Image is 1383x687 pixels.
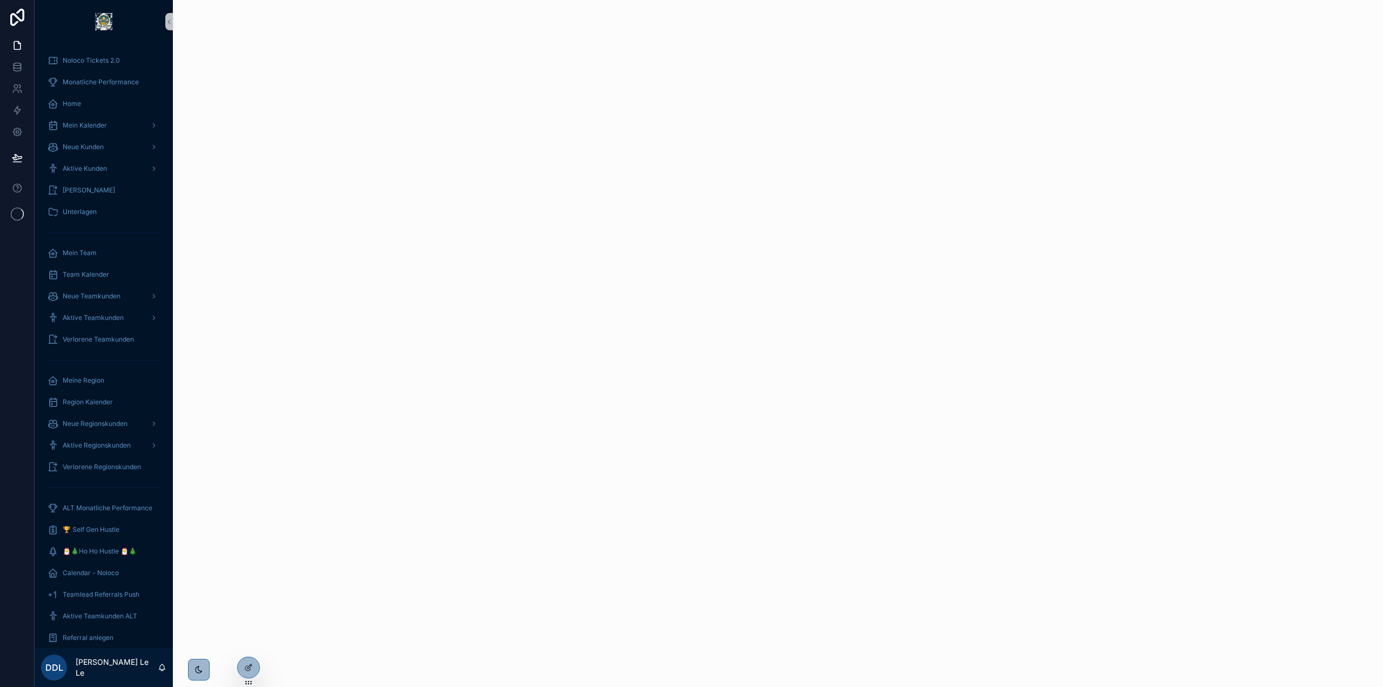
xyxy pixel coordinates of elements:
span: [PERSON_NAME] [63,186,115,195]
span: Aktive Regionskunden [63,441,131,450]
span: Neue Teamkunden [63,292,120,301]
a: Home [41,94,166,114]
span: Neue Kunden [63,143,104,151]
a: ALT Monatliche Performance [41,498,166,518]
span: 🏆 Self Gen Hustle [63,525,119,534]
span: ALT Monatliche Performance [63,504,152,512]
span: Noloco Tickets 2.0 [63,56,120,65]
span: Team Kalender [63,270,109,279]
span: Aktive Teamkunden ALT [63,612,137,621]
span: Meine Region [63,376,104,385]
a: Team Kalender [41,265,166,284]
a: Calendar - Noloco [41,563,166,583]
a: Neue Teamkunden [41,286,166,306]
a: Neue Kunden [41,137,166,157]
a: Aktive Regionskunden [41,436,166,455]
a: Teamlead Referrals Push [41,585,166,604]
span: Mein Kalender [63,121,107,130]
a: Neue Regionskunden [41,414,166,433]
a: Meine Region [41,371,166,390]
a: Aktive Teamkunden ALT [41,606,166,626]
a: Monatliche Performance [41,72,166,92]
span: Unterlagen [63,208,97,216]
span: Verlorene Teamkunden [63,335,134,344]
div: scrollable content [35,43,173,648]
span: Monatliche Performance [63,78,139,86]
a: 🎅🎄Ho Ho Hustle 🎅🎄 [41,542,166,561]
span: Aktive Kunden [63,164,107,173]
span: Teamlead Referrals Push [63,590,139,599]
a: Mein Team [41,243,166,263]
a: Aktive Kunden [41,159,166,178]
a: [PERSON_NAME] [41,181,166,200]
a: Region Kalender [41,392,166,412]
a: Aktive Teamkunden [41,308,166,328]
a: Verlorene Teamkunden [41,330,166,349]
a: Mein Kalender [41,116,166,135]
a: Unterlagen [41,202,166,222]
span: Region Kalender [63,398,113,406]
span: Verlorene Regionskunden [63,463,141,471]
a: 🏆 Self Gen Hustle [41,520,166,539]
p: [PERSON_NAME] Le Le [76,657,158,678]
span: Referral anlegen [63,633,113,642]
span: Calendar - Noloco [63,569,119,577]
a: Verlorene Regionskunden [41,457,166,477]
span: Mein Team [63,249,97,257]
img: App logo [95,13,112,30]
a: Referral anlegen [41,628,166,648]
span: Aktive Teamkunden [63,314,124,322]
span: Neue Regionskunden [63,419,127,428]
a: Noloco Tickets 2.0 [41,51,166,70]
span: DDL [45,661,63,674]
span: 🎅🎄Ho Ho Hustle 🎅🎄 [63,547,137,556]
span: Home [63,99,81,108]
